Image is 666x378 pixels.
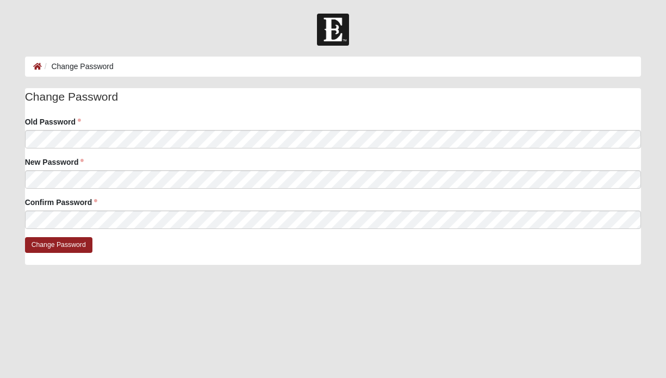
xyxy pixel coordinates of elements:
label: New Password [25,157,84,168]
label: Old Password [25,116,81,127]
img: Church of Eleven22 Logo [317,14,349,46]
input: Change Password [25,237,92,253]
li: Change Password [42,61,114,72]
label: Confirm Password [25,197,98,208]
legend: Change Password [25,88,642,106]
